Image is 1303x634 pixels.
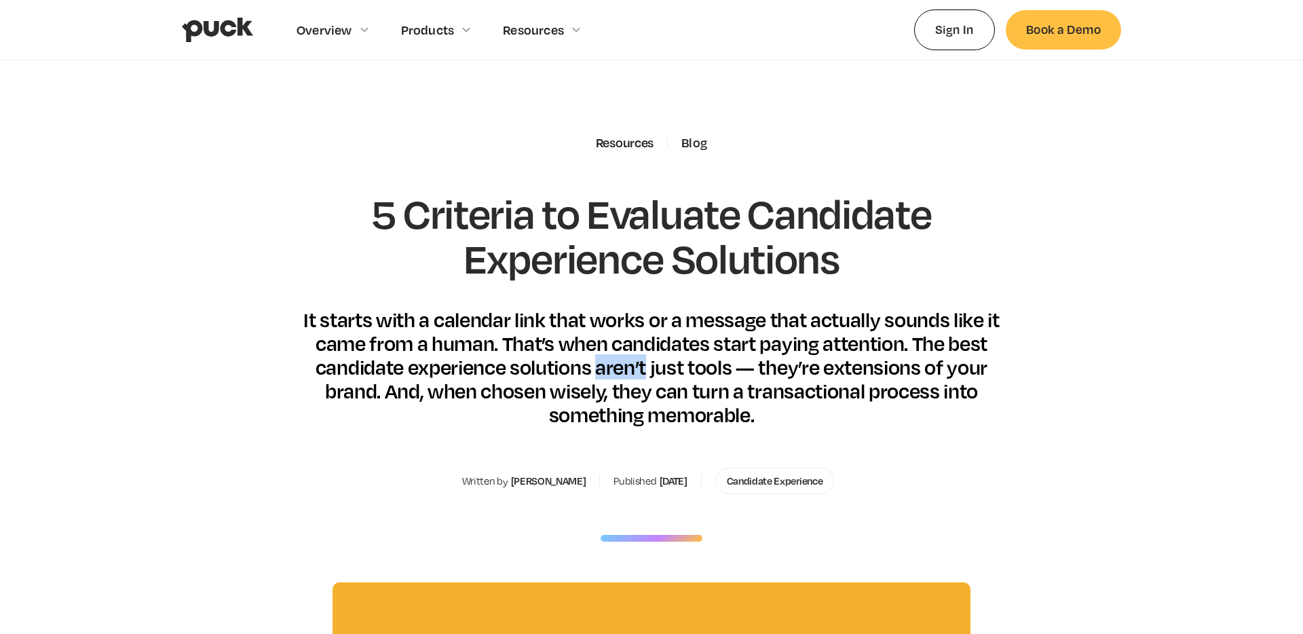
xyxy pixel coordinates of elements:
[511,475,586,487] div: [PERSON_NAME]
[727,475,823,487] div: Candidate Experience
[914,10,995,50] a: Sign In
[613,475,656,487] div: Published
[503,22,564,37] div: Resources
[681,135,707,150] a: Blog
[296,191,1007,280] h1: 5 Criteria to Evaluate Candidate Experience Solutions
[1006,10,1121,49] a: Book a Demo
[296,307,1007,427] div: It starts with a calendar link that works or a message that actually sounds like it came from a h...
[596,135,654,150] div: Resources
[660,475,687,487] div: [DATE]
[462,475,508,487] div: Written by
[297,22,352,37] div: Overview
[401,22,455,37] div: Products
